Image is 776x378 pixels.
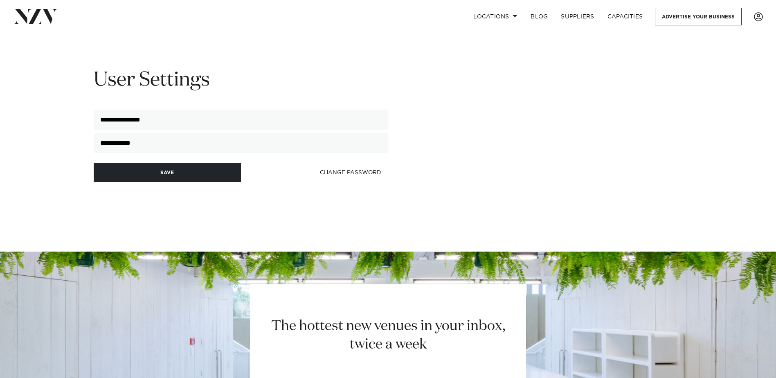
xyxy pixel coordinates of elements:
[601,8,650,25] a: Capacities
[94,67,388,93] h1: User Settings
[94,163,241,182] button: SAVE
[655,8,742,25] a: Advertise your business
[13,9,58,24] img: nzv-logo.png
[554,8,601,25] a: SUPPLIERS
[320,169,381,176] h4: Change Password
[467,8,524,25] a: Locations
[261,317,515,354] h2: The hottest new venues in your inbox, twice a week
[313,163,388,182] a: Change Password
[524,8,554,25] a: BLOG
